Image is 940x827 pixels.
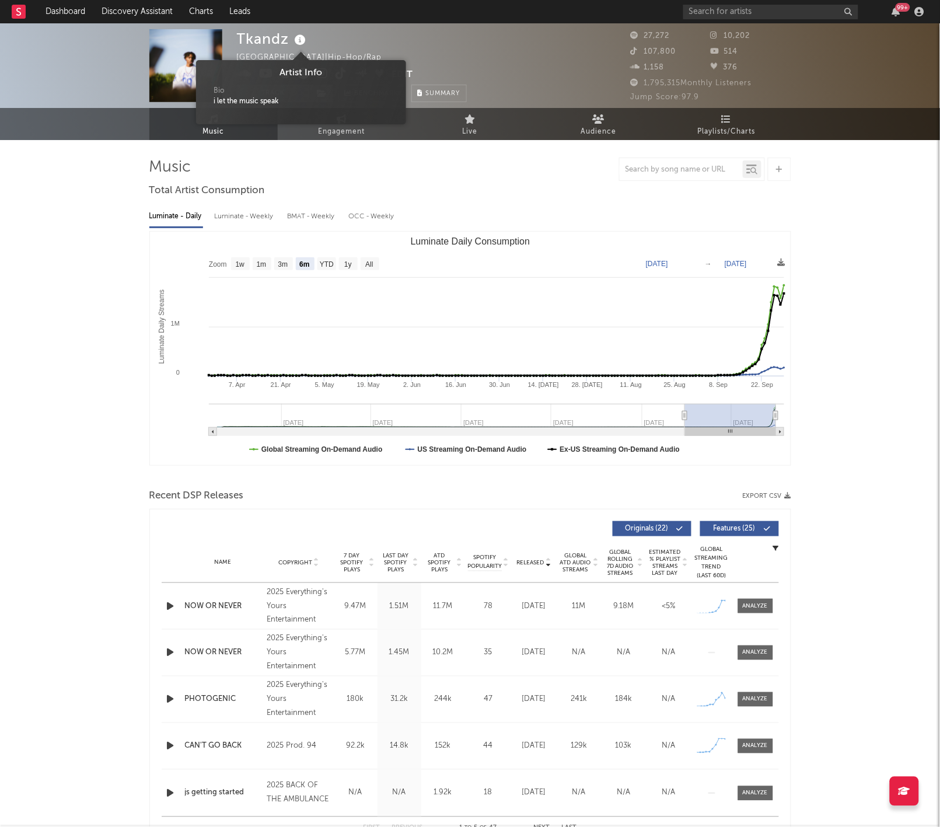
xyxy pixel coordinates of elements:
[209,261,227,269] text: Zoom
[380,552,411,573] span: Last Day Spotify Plays
[534,108,663,140] a: Audience
[411,85,467,102] button: Summary
[560,741,599,752] div: 129k
[711,32,750,40] span: 10,202
[267,779,330,807] div: 2025 BACK OF THE AMBULANCE
[215,207,276,226] div: Luminate - Weekly
[467,553,502,571] span: Spotify Popularity
[560,445,680,453] text: Ex-US Streaming On-Demand Audio
[424,694,462,706] div: 244k
[527,381,558,388] text: 14. [DATE]
[683,5,858,19] input: Search for artists
[149,184,265,198] span: Total Artist Consumption
[649,694,689,706] div: N/A
[424,601,462,612] div: 11.7M
[214,96,389,107] div: i let the music speak
[365,261,373,269] text: All
[604,647,644,659] div: N/A
[267,739,330,753] div: 2025 Prod. 94
[517,559,544,566] span: Released
[202,125,224,139] span: Music
[267,585,330,627] div: 2025 Everything's Yours Entertainment
[380,647,418,659] div: 1.45M
[410,236,530,246] text: Luminate Daily Consumption
[468,647,509,659] div: 35
[256,261,266,269] text: 1m
[515,601,554,612] div: [DATE]
[170,320,179,327] text: 1M
[468,787,509,799] div: 18
[649,549,682,577] span: Estimated % Playlist Streams Last Day
[581,125,616,139] span: Audience
[613,521,691,536] button: Originals(22)
[705,260,712,268] text: →
[261,445,383,453] text: Global Streaming On-Demand Audio
[278,559,312,566] span: Copyright
[468,741,509,752] div: 44
[515,741,554,752] div: [DATE]
[406,108,534,140] a: Live
[468,601,509,612] div: 78
[185,787,261,799] div: js getting started
[708,525,761,532] span: Features ( 25 )
[751,381,773,388] text: 22. Sep
[185,694,261,706] a: PHOTOGENIC
[694,545,729,580] div: Global Streaming Trend (Last 60D)
[357,381,380,388] text: 19. May
[698,125,756,139] span: Playlists/Charts
[663,108,791,140] a: Playlists/Charts
[620,381,641,388] text: 11. Aug
[631,32,670,40] span: 27,272
[424,787,462,799] div: 1.92k
[185,558,261,567] div: Name
[620,165,743,175] input: Search by song name or URL
[489,381,510,388] text: 30. Jun
[319,125,365,139] span: Engagement
[228,381,245,388] text: 7. Apr
[299,261,309,269] text: 6m
[649,741,689,752] div: N/A
[288,207,337,226] div: BMAT - Weekly
[468,694,509,706] div: 47
[620,525,674,532] span: Originals ( 22 )
[237,29,309,48] div: Tkandz
[315,381,334,388] text: 5. May
[267,632,330,674] div: 2025 Everything's Yours Entertainment
[150,232,790,465] svg: Luminate Daily Consumption
[319,261,333,269] text: YTD
[892,7,900,16] button: 99+
[270,381,291,388] text: 21. Apr
[185,647,261,659] a: NOW OR NEVER
[711,48,738,55] span: 514
[337,647,375,659] div: 5.77M
[149,489,244,503] span: Recent DSP Releases
[235,261,244,269] text: 1w
[646,260,668,268] text: [DATE]
[149,207,203,226] div: Luminate - Daily
[185,741,261,752] div: CAN'T GO BACK
[560,787,599,799] div: N/A
[380,741,418,752] div: 14.8k
[445,381,466,388] text: 16. Jun
[424,647,462,659] div: 10.2M
[649,787,689,799] div: N/A
[743,493,791,500] button: Export CSV
[700,521,779,536] button: Features(25)
[205,66,397,80] div: Artist Info
[560,601,599,612] div: 11M
[380,601,418,612] div: 1.51M
[463,125,478,139] span: Live
[185,601,261,612] a: NOW OR NEVER
[711,64,738,71] span: 376
[649,647,689,659] div: N/A
[149,108,278,140] a: Music
[337,552,368,573] span: 7 Day Spotify Plays
[214,86,224,96] span: Bio
[426,90,460,97] span: Summary
[631,79,752,87] span: 1,795,315 Monthly Listeners
[237,51,396,65] div: [GEOGRAPHIC_DATA] | Hip-Hop/Rap
[158,289,166,364] text: Luminate Daily Streams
